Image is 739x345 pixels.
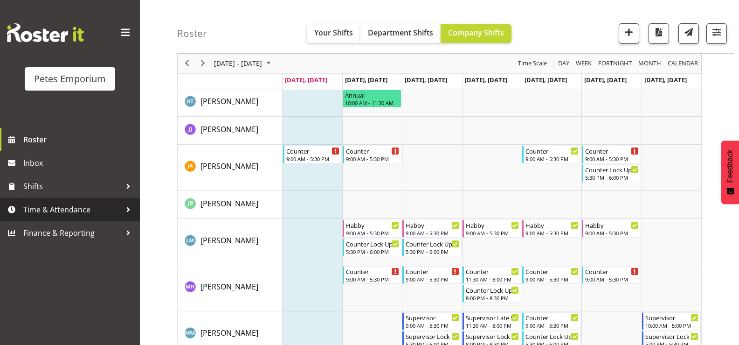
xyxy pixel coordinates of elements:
[200,281,258,292] a: [PERSON_NAME]
[585,155,638,162] div: 9:00 AM - 5:30 PM
[463,285,521,303] div: Mackenzie Angus"s event - Counter Lock Up Begin From Thursday, August 28, 2025 at 8:00:00 PM GMT+...
[200,198,258,209] a: [PERSON_NAME]
[200,235,258,246] a: [PERSON_NAME]
[179,54,195,73] div: previous period
[200,96,258,106] span: [PERSON_NAME]
[181,58,193,70] button: Previous
[406,229,459,237] div: 9:00 AM - 5:30 PM
[597,58,633,70] span: Fortnight
[406,313,459,322] div: Supervisor
[525,331,579,341] div: Counter Lock Up
[466,322,519,329] div: 11:30 AM - 8:00 PM
[517,58,549,70] button: Time Scale
[619,23,639,44] button: Add a new shift
[283,146,342,163] div: Jeseryl Armstrong"s event - Counter Begin From Monday, August 25, 2025 at 9:00:00 AM GMT+12:00 En...
[200,327,258,338] a: [PERSON_NAME]
[466,267,519,276] div: Counter
[584,76,627,84] span: [DATE], [DATE]
[34,72,106,86] div: Petes Emporium
[23,133,135,147] span: Roster
[597,58,634,70] button: Fortnight
[200,96,258,107] a: [PERSON_NAME]
[343,220,401,238] div: Lianne Morete"s event - Habby Begin From Tuesday, August 26, 2025 at 9:00:00 AM GMT+12:00 Ends At...
[466,229,519,237] div: 9:00 AM - 5:30 PM
[582,164,641,182] div: Jeseryl Armstrong"s event - Counter Lock Up Begin From Saturday, August 30, 2025 at 5:30:00 PM GM...
[642,312,701,330] div: Mandy Mosley"s event - Supervisor Begin From Sunday, August 31, 2025 at 10:00:00 AM GMT+12:00 End...
[637,58,662,70] span: Month
[200,198,258,209] span: [PERSON_NAME]
[345,76,387,84] span: [DATE], [DATE]
[368,28,433,38] span: Department Shifts
[213,58,263,70] span: [DATE] - [DATE]
[346,155,399,162] div: 9:00 AM - 5:30 PM
[406,322,459,329] div: 9:00 AM - 5:30 PM
[466,313,519,322] div: Supervisor Late Shift
[522,266,581,284] div: Mackenzie Angus"s event - Counter Begin From Friday, August 29, 2025 at 9:00:00 AM GMT+12:00 Ends...
[402,312,461,330] div: Mandy Mosley"s event - Supervisor Begin From Wednesday, August 27, 2025 at 9:00:00 AM GMT+12:00 E...
[178,265,283,311] td: Mackenzie Angus resource
[23,226,121,240] span: Finance & Reporting
[525,313,579,322] div: Counter
[448,28,504,38] span: Company Shifts
[402,266,461,284] div: Mackenzie Angus"s event - Counter Begin From Wednesday, August 27, 2025 at 9:00:00 AM GMT+12:00 E...
[406,248,459,255] div: 5:30 PM - 6:00 PM
[582,146,641,163] div: Jeseryl Armstrong"s event - Counter Begin From Saturday, August 30, 2025 at 9:00:00 AM GMT+12:00 ...
[23,179,121,193] span: Shifts
[178,117,283,145] td: Janelle Jonkers resource
[345,99,399,106] div: 10:00 AM - 11:30 AM
[346,220,399,230] div: Habby
[522,146,581,163] div: Jeseryl Armstrong"s event - Counter Begin From Friday, August 29, 2025 at 9:00:00 AM GMT+12:00 En...
[525,322,579,329] div: 9:00 AM - 5:30 PM
[585,267,638,276] div: Counter
[178,89,283,117] td: Helena Tomlin resource
[195,54,211,73] div: next period
[582,266,641,284] div: Mackenzie Angus"s event - Counter Begin From Saturday, August 30, 2025 at 9:00:00 AM GMT+12:00 En...
[721,141,739,204] button: Feedback - Show survey
[405,76,447,84] span: [DATE], [DATE]
[585,275,638,283] div: 9:00 AM - 5:30 PM
[346,248,399,255] div: 5:30 PM - 6:00 PM
[346,267,399,276] div: Counter
[343,90,401,107] div: Helena Tomlin"s event - Annual Begin From Tuesday, August 26, 2025 at 10:00:00 AM GMT+12:00 Ends ...
[406,331,459,341] div: Supervisor Lock Up
[585,220,638,230] div: Habby
[466,285,519,295] div: Counter Lock Up
[726,150,734,183] span: Feedback
[406,267,459,276] div: Counter
[517,58,548,70] span: Time Scale
[666,58,700,70] button: Month
[645,313,698,322] div: Supervisor
[585,174,638,181] div: 5:30 PM - 6:00 PM
[177,28,207,39] h4: Roster
[200,161,258,172] a: [PERSON_NAME]
[200,124,258,135] a: [PERSON_NAME]
[286,155,339,162] div: 9:00 AM - 5:30 PM
[286,146,339,155] div: Counter
[402,239,461,256] div: Lianne Morete"s event - Counter Lock Up Begin From Wednesday, August 27, 2025 at 5:30:00 PM GMT+1...
[343,239,401,256] div: Lianne Morete"s event - Counter Lock Up Begin From Tuesday, August 26, 2025 at 5:30:00 PM GMT+12:...
[406,239,459,248] div: Counter Lock Up
[522,220,581,238] div: Lianne Morete"s event - Habby Begin From Friday, August 29, 2025 at 9:00:00 AM GMT+12:00 Ends At ...
[645,322,698,329] div: 10:00 AM - 5:00 PM
[465,76,507,84] span: [DATE], [DATE]
[525,220,579,230] div: Habby
[575,58,593,70] span: Week
[466,275,519,283] div: 11:30 AM - 8:00 PM
[644,76,687,84] span: [DATE], [DATE]
[200,124,258,134] span: [PERSON_NAME]
[525,267,579,276] div: Counter
[574,58,594,70] button: Timeline Week
[343,146,401,163] div: Jeseryl Armstrong"s event - Counter Begin From Tuesday, August 26, 2025 at 9:00:00 AM GMT+12:00 E...
[585,165,638,174] div: Counter Lock Up
[585,229,638,237] div: 9:00 AM - 5:30 PM
[645,331,698,341] div: Supervisor Lock Up
[178,145,283,191] td: Jeseryl Armstrong resource
[314,28,353,38] span: Your Shifts
[466,331,519,341] div: Supervisor Lock Up
[197,58,209,70] button: Next
[585,146,638,155] div: Counter
[345,90,399,99] div: Annual
[178,219,283,265] td: Lianne Morete resource
[178,191,283,219] td: Jodine Bunn resource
